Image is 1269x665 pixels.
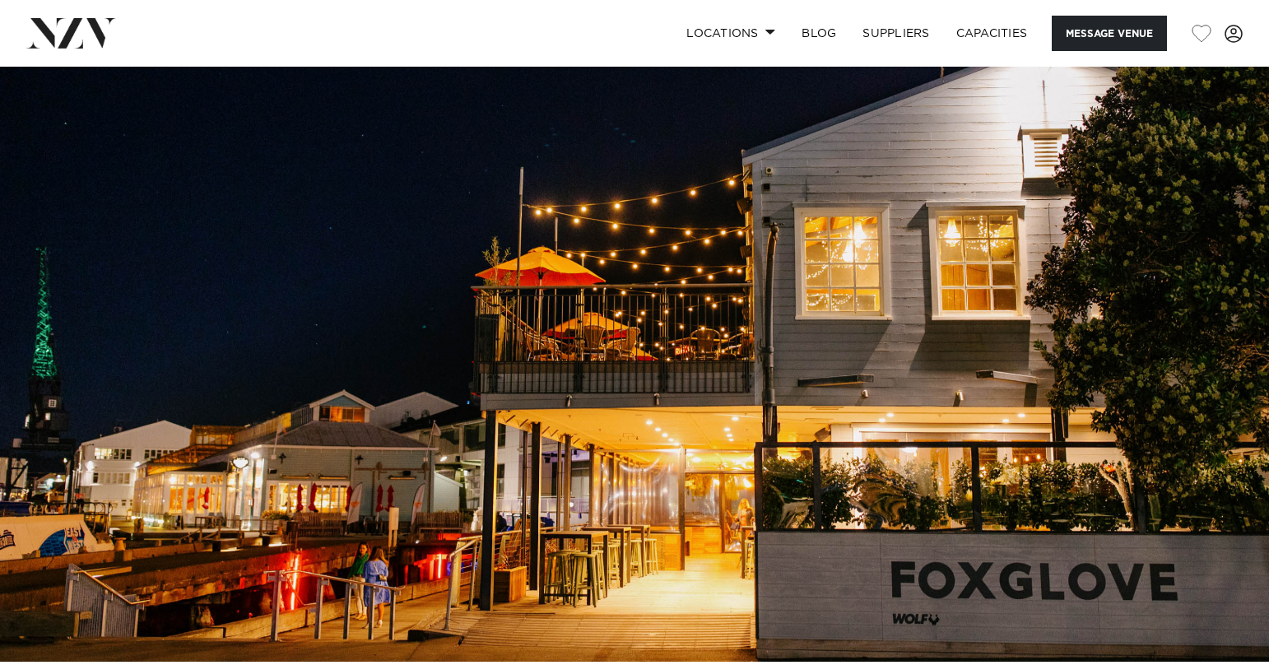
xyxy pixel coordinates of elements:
[849,16,942,51] a: SUPPLIERS
[943,16,1041,51] a: Capacities
[1052,16,1167,51] button: Message Venue
[788,16,849,51] a: BLOG
[26,18,116,48] img: nzv-logo.png
[673,16,788,51] a: Locations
